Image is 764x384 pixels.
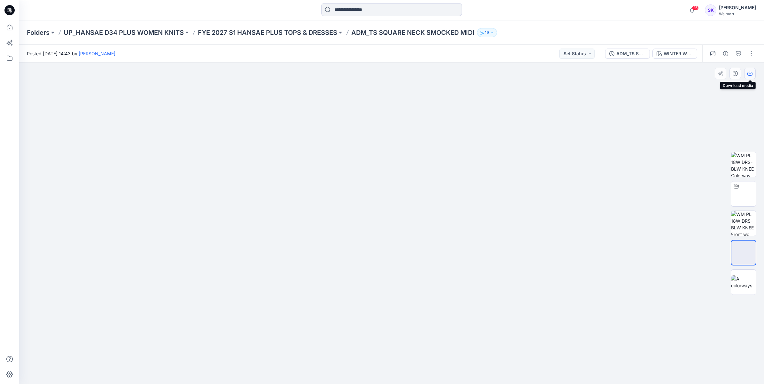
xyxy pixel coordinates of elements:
[27,50,115,57] span: Posted [DATE] 14:43 by
[705,4,716,16] div: SK
[351,28,474,37] p: ADM_TS SQUARE NECK SMOCKED MIDI
[198,28,337,37] a: FYE 2027 S1 HANSAE PLUS TOPS & DRESSES
[721,49,731,59] button: Details
[27,28,50,37] a: Folders
[719,12,756,16] div: Walmart
[79,51,115,56] a: [PERSON_NAME]
[652,49,697,59] button: WINTER WHITE
[477,28,497,37] button: 19
[64,28,184,37] a: UP_HANSAE D34 PLUS WOMEN KNITS
[731,211,756,236] img: WM PL 18W DRS-BLW KNEE Front wo Avatar
[731,275,756,289] img: All colorways
[605,49,650,59] button: ADM_TS SQUARE NECK SMOCKED MIDI
[731,152,756,177] img: WM PL 18W DRS-BLW KNEE Colorway wo Avatar
[692,5,699,11] span: 25
[719,4,756,12] div: [PERSON_NAME]
[664,50,693,57] div: WINTER WHITE
[485,29,489,36] p: 19
[616,50,646,57] div: ADM_TS SQUARE NECK SMOCKED MIDI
